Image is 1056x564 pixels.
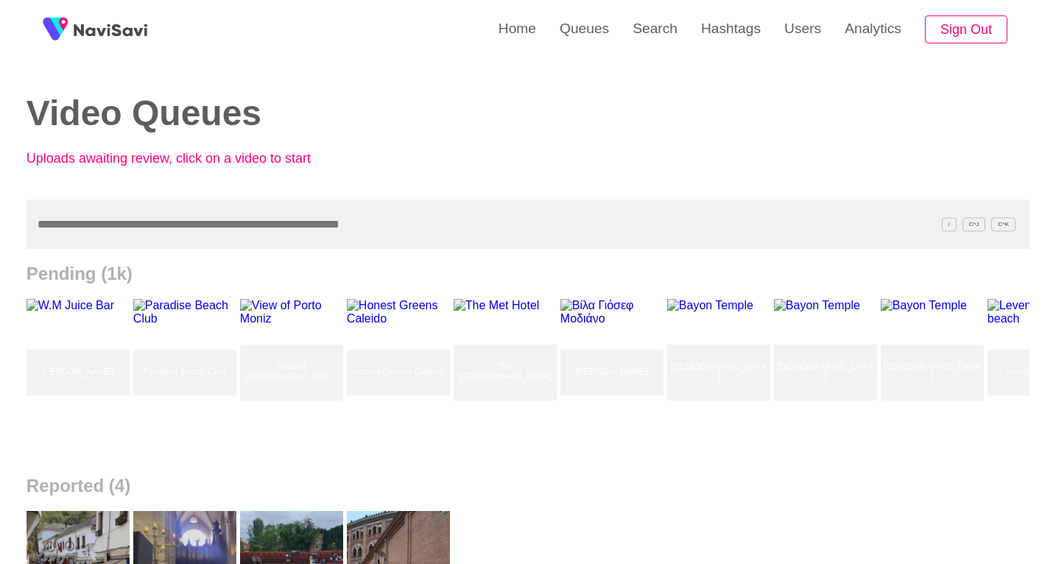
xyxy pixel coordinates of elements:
[667,299,774,446] a: [DEMOGRAPHIC_DATA]Bayon Temple
[881,299,988,446] a: [DEMOGRAPHIC_DATA]Bayon Temple
[74,22,147,37] img: fireSpot
[774,299,881,446] a: [DEMOGRAPHIC_DATA]Bayon Temple
[560,299,667,446] a: [PERSON_NAME]Βίλα Γιόσεφ Μοδιάνο
[27,476,1029,496] h2: Reported (4)
[925,15,1007,44] button: Sign Out
[27,151,351,166] p: Uploads awaiting review, click on a video to start
[37,11,74,48] img: fireSpot
[27,94,506,133] h2: Video Queues
[133,299,240,446] a: Paradise Beach ClubParadise Beach Club
[991,217,1015,231] span: C^K
[942,217,957,231] span: /
[347,299,454,446] a: Honest Greens CaleidoHonest Greens Caleido
[27,264,1029,284] h2: Pending (1k)
[454,299,560,446] a: The [GEOGRAPHIC_DATA]The Met Hotel
[27,299,133,446] a: [PERSON_NAME]W.M Juice Bar
[962,217,986,231] span: C^J
[240,299,347,446] a: View of [GEOGRAPHIC_DATA][PERSON_NAME]View of Porto Moniz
